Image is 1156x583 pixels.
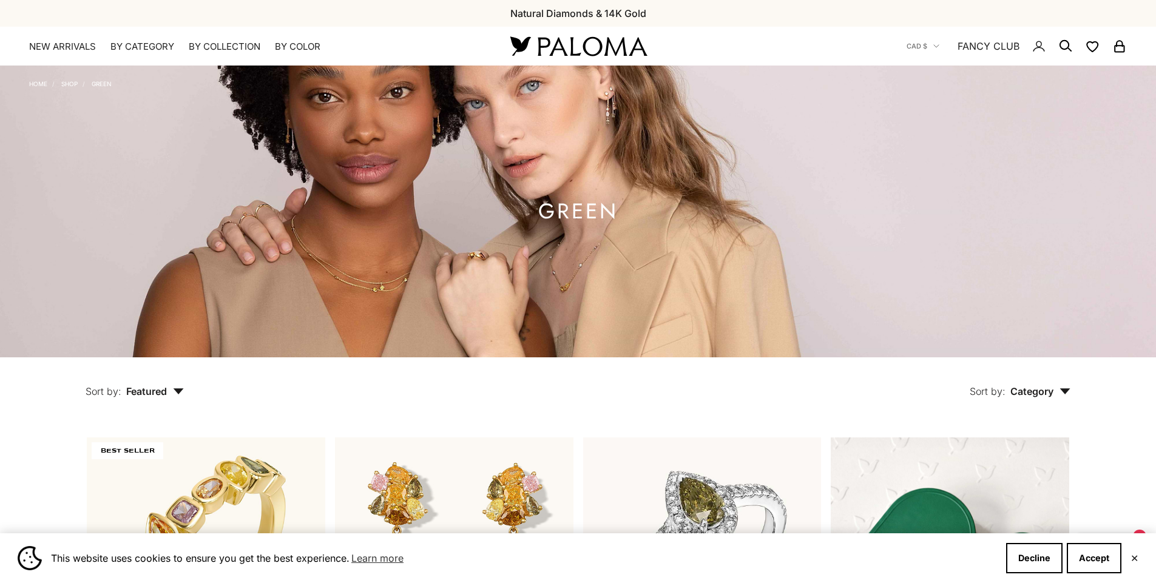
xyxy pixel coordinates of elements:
[86,385,121,397] span: Sort by:
[126,385,184,397] span: Featured
[29,80,47,87] a: Home
[942,357,1098,408] button: Sort by: Category
[51,549,996,567] span: This website uses cookies to ensure you get the best experience.
[92,442,163,459] span: BEST SELLER
[29,78,112,87] nav: Breadcrumb
[1010,385,1070,397] span: Category
[510,5,646,21] p: Natural Diamonds & 14K Gold
[29,41,96,53] a: NEW ARRIVALS
[29,41,481,53] nav: Primary navigation
[275,41,320,53] summary: By Color
[58,357,212,408] button: Sort by: Featured
[350,549,405,567] a: Learn more
[958,38,1019,54] a: FANCY CLUB
[1131,554,1138,562] button: Close
[92,80,112,87] a: Green
[1067,543,1121,573] button: Accept
[907,41,927,52] span: CAD $
[189,41,260,53] summary: By Collection
[110,41,174,53] summary: By Category
[61,80,78,87] a: Shop
[1006,543,1063,573] button: Decline
[907,27,1127,66] nav: Secondary navigation
[970,385,1006,397] span: Sort by:
[907,41,939,52] button: CAD $
[538,204,618,219] h1: Green
[18,546,42,570] img: Cookie banner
